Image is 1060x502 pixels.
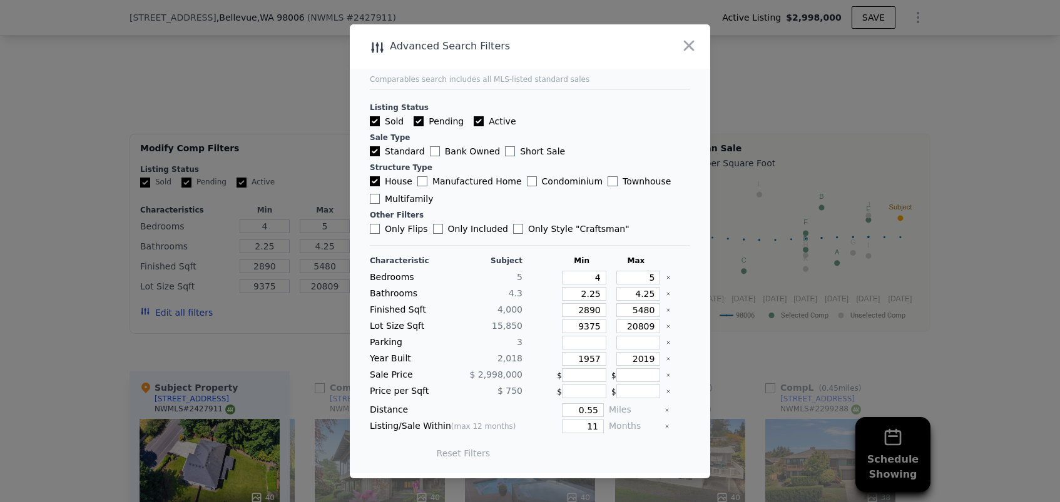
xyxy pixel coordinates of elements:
button: Clear [666,291,671,296]
label: Only Included [433,223,508,235]
div: $ [611,368,661,382]
div: Listing/Sale Within [370,419,522,433]
div: $ [557,384,606,398]
span: 4.3 [509,288,522,298]
input: Standard [370,146,380,156]
button: Clear [666,340,671,345]
label: Pending [414,115,464,128]
div: Price per Sqft [370,384,444,398]
label: Short Sale [505,145,565,158]
div: Bedrooms [370,271,444,284]
div: Sale Type [370,133,690,143]
input: Manufactured Home [417,176,427,186]
input: Townhouse [608,176,618,186]
span: 2,018 [497,353,522,363]
div: Listing Status [370,103,690,113]
input: Pending [414,116,424,126]
div: Parking [370,336,444,349]
input: Active [474,116,484,126]
div: Subject [449,256,522,266]
label: Only Style " Craftsman " [513,223,629,235]
button: Clear [666,324,671,329]
button: Clear [666,389,671,394]
button: Clear [665,424,670,429]
button: Clear [666,356,671,361]
div: Sale Price [370,368,444,382]
label: Standard [370,145,425,158]
div: Comparables search includes all MLS-listed standard sales [370,74,690,84]
label: Manufactured Home [417,175,522,188]
div: Other Filters [370,210,690,220]
input: Condominium [527,176,537,186]
span: 5 [517,272,522,282]
div: Max [611,256,661,266]
div: Finished Sqft [370,303,444,317]
div: $ [557,368,606,382]
label: Sold [370,115,404,128]
input: Only Style "Craftsman" [513,224,523,234]
label: Only Flips [370,223,428,235]
div: Months [609,419,660,433]
label: Multifamily [370,193,433,205]
button: Clear [666,275,671,280]
input: Short Sale [505,146,515,156]
input: House [370,176,380,186]
span: 15,850 [492,321,522,331]
button: Clear [666,308,671,313]
div: Distance [370,403,522,417]
label: Condominium [527,175,603,188]
div: $ [611,384,661,398]
div: Structure Type [370,163,690,173]
input: Bank Owned [430,146,440,156]
div: Bathrooms [370,287,444,301]
div: Min [557,256,606,266]
span: 3 [517,337,522,347]
label: House [370,175,412,188]
button: Reset [437,447,491,459]
label: Townhouse [608,175,671,188]
div: Lot Size Sqft [370,319,444,333]
input: Sold [370,116,380,126]
input: Only Included [433,224,443,234]
span: $ 750 [497,386,522,396]
button: Clear [666,373,671,378]
span: $ 2,998,000 [469,369,522,379]
div: Year Built [370,352,444,366]
label: Bank Owned [430,145,500,158]
div: Characteristic [370,256,444,266]
span: 4,000 [497,304,522,314]
span: (max 12 months) [451,422,516,431]
label: Active [474,115,516,128]
input: Only Flips [370,224,380,234]
div: Advanced Search Filters [350,38,638,55]
input: Multifamily [370,194,380,204]
button: Clear [665,408,670,413]
div: Miles [609,403,660,417]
